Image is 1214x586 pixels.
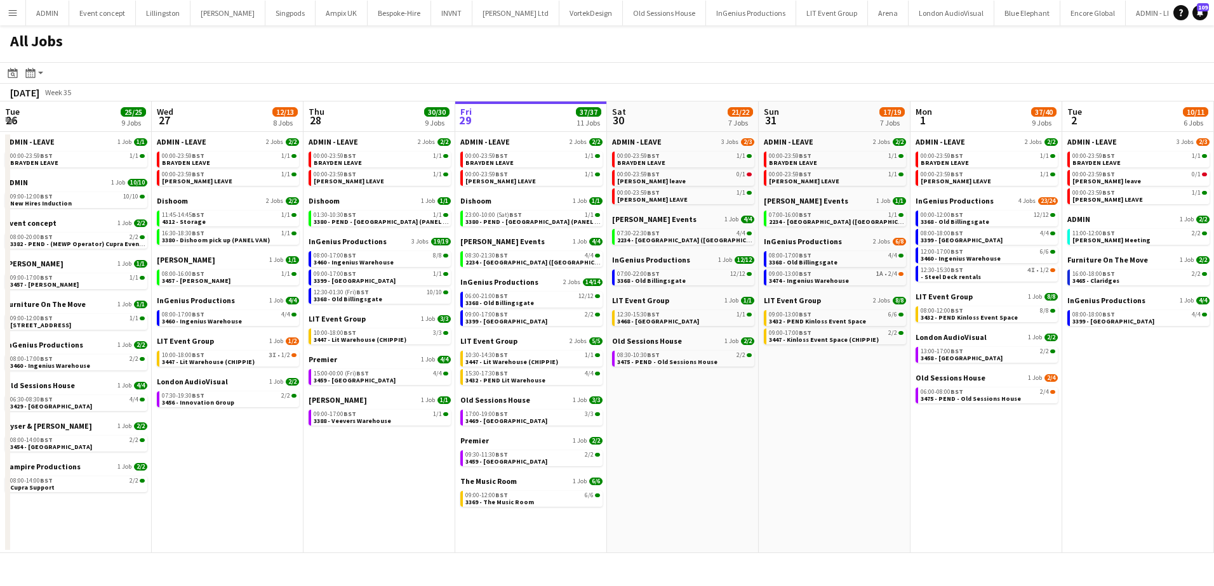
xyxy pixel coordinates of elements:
[617,236,770,244] span: 2234 - Four Seasons Hampshire (Luton)
[1060,1,1126,25] button: Encore Global
[5,218,57,228] span: Event concept
[5,218,147,259] div: Event concept1 Job2/208:00-20:00BST2/23382 - PEND - (MEWP Operator) Cupra Event Day
[1177,138,1194,146] span: 3 Jobs
[921,229,1055,244] a: 08:00-18:00BST4/43399 - [GEOGRAPHIC_DATA]
[617,195,688,204] span: Chris Lane LEAVE
[421,197,435,205] span: 1 Job
[465,218,609,226] span: 3380 - PEND - Glasgow (PANEL VAN)
[585,252,594,259] span: 4/4
[951,211,963,219] span: BST
[465,251,600,266] a: 08:30-21:30BST4/42234 - [GEOGRAPHIC_DATA] ([GEOGRAPHIC_DATA])
[617,229,752,244] a: 07:30-22:30BST4/42234 - [GEOGRAPHIC_DATA] ([GEOGRAPHIC_DATA])
[157,255,215,264] span: Fiona Fleur
[465,159,514,167] span: BRAYDEN LEAVE
[1067,255,1210,264] a: Furniture On The Move1 Job2/2
[10,199,72,207] span: New Hires Induction
[411,238,429,245] span: 3 Jobs
[314,211,448,225] a: 01:30-10:30BST1/13380 - PEND - [GEOGRAPHIC_DATA] (PANEL VAN)
[344,211,356,219] span: BST
[162,211,297,225] a: 11:45-14:45BST1/14312 - Storage
[799,251,811,259] span: BST
[921,170,1055,185] a: 00:00-23:59BST1/1[PERSON_NAME] LEAVE
[281,230,290,237] span: 1/1
[265,1,316,25] button: Singpods
[431,238,451,245] span: 19/19
[921,230,963,237] span: 08:00-18:00
[309,196,340,205] span: Dishoom
[612,137,754,214] div: ADMIN - LEAVE3 Jobs2/300:00-23:59BST1/1BRAYDEN LEAVE00:00-23:59BST0/1[PERSON_NAME] leave00:00-23:...
[769,211,904,225] a: 07:00-16:00BST1/12234 - [GEOGRAPHIC_DATA] ([GEOGRAPHIC_DATA])
[162,177,232,185] span: Chris Lane LEAVE
[465,152,600,166] a: 00:00-23:59BST1/1BRAYDEN LEAVE
[868,1,909,25] button: Arena
[281,212,290,218] span: 1/1
[465,258,618,266] span: 2234 - Four Seasons Hampshire (Luton)
[134,219,147,227] span: 2/2
[1040,230,1049,237] span: 4/4
[286,138,299,146] span: 2/2
[162,152,297,166] a: 00:00-23:59BST1/1BRAYDEN LEAVE
[769,212,811,218] span: 07:00-16:00
[617,152,752,166] a: 00:00-23:59BST1/1BRAYDEN LEAVE
[764,196,848,205] span: Hannah Hope Events
[162,212,204,218] span: 11:45-14:45
[796,1,868,25] button: LIT Event Group
[873,238,890,245] span: 2 Jobs
[460,237,603,246] a: [PERSON_NAME] Events1 Job4/4
[589,138,603,146] span: 2/2
[909,1,994,25] button: London AudioVisual
[769,251,904,266] a: 08:00-17:00BST4/43368 - Old Billingsgate
[266,138,283,146] span: 2 Jobs
[269,256,283,264] span: 1 Job
[1067,214,1210,224] a: ADMIN1 Job2/2
[921,177,991,185] span: Chris Lane LEAVE
[314,177,384,185] span: Chris Lane LEAVE
[612,214,754,224] a: [PERSON_NAME] Events1 Job4/4
[433,252,442,259] span: 8/8
[1196,216,1210,223] span: 2/2
[1044,138,1058,146] span: 2/2
[893,138,906,146] span: 2/2
[559,1,623,25] button: VortekDesign
[769,152,904,166] a: 00:00-23:59BST1/1BRAYDEN LEAVE
[1072,171,1115,178] span: 00:00-23:59
[465,153,508,159] span: 00:00-23:59
[5,178,28,187] span: ADMIN
[40,233,53,241] span: BST
[157,196,299,255] div: Dishoom2 Jobs2/211:45-14:45BST1/14312 - Storage16:30-18:30BST1/13380 - Dishoom pick up (PANEL VAN)
[433,171,442,178] span: 1/1
[623,1,706,25] button: Old Sessions House
[1180,216,1194,223] span: 1 Job
[1067,214,1210,255] div: ADMIN1 Job2/211:00-12:00BST2/2[PERSON_NAME] Meeting
[309,196,451,237] div: Dishoom1 Job1/101:30-10:30BST1/13380 - PEND - [GEOGRAPHIC_DATA] (PANEL VAN)
[921,247,1055,262] a: 12:00-17:00BST6/63460 - Ingenius Warehouse
[433,153,442,159] span: 1/1
[764,196,906,205] a: [PERSON_NAME] Events1 Job1/1
[281,171,290,178] span: 1/1
[162,159,210,167] span: BRAYDEN LEAVE
[921,212,963,218] span: 00:00-12:00
[617,171,660,178] span: 00:00-23:59
[876,197,890,205] span: 1 Job
[1072,159,1121,167] span: BRAYDEN LEAVE
[40,152,53,160] span: BST
[769,252,811,259] span: 08:00-17:00
[724,216,738,223] span: 1 Job
[764,137,813,146] span: ADMIN - LEAVE
[647,229,660,237] span: BST
[1072,229,1207,244] a: 11:00-12:00BST2/2[PERSON_NAME] Meeting
[5,178,147,187] a: ADMIN1 Job10/10
[1072,236,1151,244] span: Jay Meeting
[460,196,603,237] div: Dishoom1 Job1/123:00-10:00 (Sat)BST1/13380 - PEND - [GEOGRAPHIC_DATA] (PANEL VAN)
[162,170,297,185] a: 00:00-23:59BST1/1[PERSON_NAME] LEAVE
[893,238,906,245] span: 6/8
[162,171,204,178] span: 00:00-23:59
[617,170,752,185] a: 00:00-23:59BST0/1[PERSON_NAME] leave
[612,255,690,264] span: InGenius Productions
[721,138,738,146] span: 3 Jobs
[10,240,155,248] span: 3382 - PEND - (MEWP Operator) Cupra Event Day
[130,234,138,240] span: 2/2
[192,170,204,178] span: BST
[573,197,587,205] span: 1 Job
[916,196,1058,292] div: InGenius Productions4 Jobs23/2400:00-12:00BST12/123368 - Old Billingsgate08:00-18:00BST4/43399 - ...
